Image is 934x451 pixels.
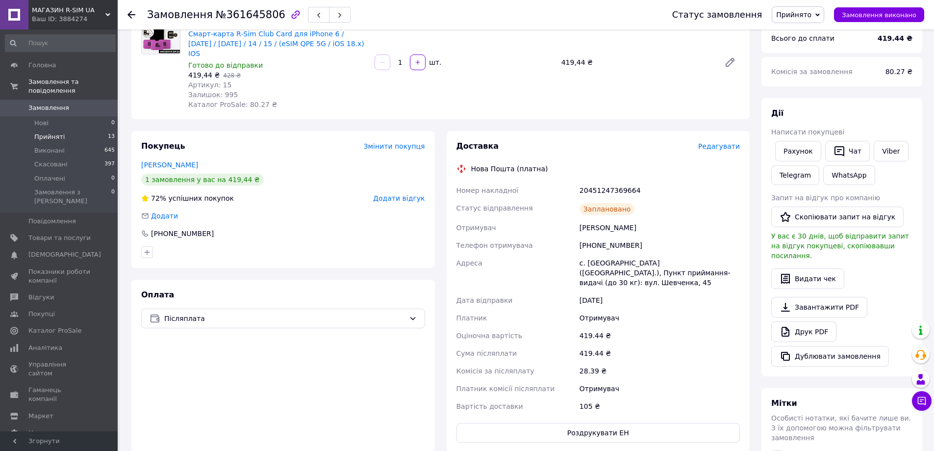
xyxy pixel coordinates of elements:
button: Рахунок [775,141,821,161]
span: Адреса [456,259,482,267]
div: Ваш ID: 3884274 [32,15,118,24]
div: [DATE] [578,292,742,309]
span: Додати [151,212,178,220]
span: Каталог ProSale [28,326,81,335]
span: Статус відправлення [456,204,533,212]
span: Прийнято [776,11,811,19]
button: Чат з покупцем [912,391,932,411]
span: Замовлення виконано [842,11,916,19]
div: 105 ₴ [578,398,742,415]
span: Написати покупцеві [771,128,844,136]
span: Прийняті [34,133,65,141]
div: с. [GEOGRAPHIC_DATA] ([GEOGRAPHIC_DATA].), Пункт приймання-видачі (до 30 кг): вул. Шевченка, 45 [578,254,742,292]
span: Платник комісії післяплати [456,385,555,393]
span: 397 [104,160,115,169]
span: №361645806 [216,9,285,21]
div: [PHONE_NUMBER] [150,229,215,239]
div: Отримувач [578,309,742,327]
a: Смарт-карта R-Sim Club Card для iPhone 6 / [DATE] / [DATE] / 14 / 15 / (eSIM QPE 5G / iOS 18.x) IOS [188,30,364,57]
span: Повідомлення [28,217,76,226]
span: Каталог ProSale: 80.27 ₴ [188,101,277,108]
span: Доставка [456,141,499,151]
span: 0 [111,174,115,183]
span: Показники роботи компанії [28,267,91,285]
span: Покупці [28,310,55,318]
span: 13 [108,133,115,141]
div: Повернутися назад [127,10,135,20]
span: Головна [28,61,56,70]
span: Замовлення [147,9,213,21]
span: Оплачені [34,174,65,183]
span: Оплата [141,290,174,299]
span: Маркет [28,412,53,421]
span: 72% [151,194,166,202]
span: Замовлення та повідомлення [28,78,118,95]
a: Редагувати [720,53,740,72]
span: Змінити покупця [364,142,425,150]
span: Телефон отримувача [456,241,533,249]
a: Viber [874,141,908,161]
span: Платник [456,314,487,322]
span: Замовлення [28,104,69,112]
div: [PERSON_NAME] [578,219,742,237]
span: Номер накладної [456,186,519,194]
span: Гаманець компанії [28,386,91,403]
span: 0 [111,119,115,128]
span: У вас є 30 днів, щоб відправити запит на відгук покупцеві, скопіювавши посилання. [771,232,909,260]
button: Видати чек [771,268,844,289]
span: МАГАЗИН R-SIM UA [32,6,105,15]
b: 419.44 ₴ [878,34,912,42]
span: 419,44 ₴ [188,71,220,79]
button: Роздрукувати ЕН [456,423,740,443]
a: WhatsApp [823,165,875,185]
span: 428 ₴ [223,72,241,79]
span: Всього до сплати [771,34,834,42]
span: Сума післяплати [456,349,517,357]
div: 419,44 ₴ [557,55,716,69]
span: Управління сайтом [28,360,91,378]
button: Чат [825,141,870,161]
div: Нова Пошта (платна) [469,164,551,174]
span: [DEMOGRAPHIC_DATA] [28,250,101,259]
span: Мітки [771,398,797,408]
img: Смарт-карта R-Sim Club Card для iPhone 6 / 7 / 8 / 10 / 11 / 12 / 13 / 14 / 15 / (eSIM QPE 5G / i... [142,16,180,54]
span: Комісія за замовлення [771,68,853,76]
a: Друк PDF [771,321,836,342]
div: 419.44 ₴ [578,327,742,345]
div: успішних покупок [141,193,234,203]
span: Виконані [34,146,65,155]
span: Артикул: 15 [188,81,231,89]
div: 28.39 ₴ [578,362,742,380]
span: Вартість доставки [456,402,523,410]
span: Особисті нотатки, які бачите лише ви. З їх допомогою можна фільтрувати замовлення [771,414,911,442]
span: Скасовані [34,160,68,169]
span: Післяплата [164,313,405,324]
div: шт. [427,57,442,67]
a: [PERSON_NAME] [141,161,198,169]
span: Оціночна вартість [456,332,522,340]
span: Комісія за післяплату [456,367,534,375]
span: Відгуки [28,293,54,302]
span: Редагувати [698,142,740,150]
span: Додати відгук [373,194,425,202]
span: 0 [111,188,115,206]
button: Дублювати замовлення [771,346,889,367]
span: Товари та послуги [28,234,91,242]
span: Покупець [141,141,185,151]
input: Пошук [5,34,116,52]
span: Нові [34,119,49,128]
div: 20451247369664 [578,182,742,199]
div: Отримувач [578,380,742,398]
div: Заплановано [580,203,635,215]
a: Завантажити PDF [771,297,867,318]
span: Замовлення з [PERSON_NAME] [34,188,111,206]
span: Запит на відгук про компанію [771,194,880,202]
button: Замовлення виконано [834,7,924,22]
span: 80.27 ₴ [885,68,912,76]
div: 1 замовлення у вас на 419,44 ₴ [141,174,264,186]
div: [PHONE_NUMBER] [578,237,742,254]
span: 645 [104,146,115,155]
button: Скопіювати запит на відгук [771,207,904,227]
span: Налаштування [28,428,78,437]
div: 419.44 ₴ [578,345,742,362]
